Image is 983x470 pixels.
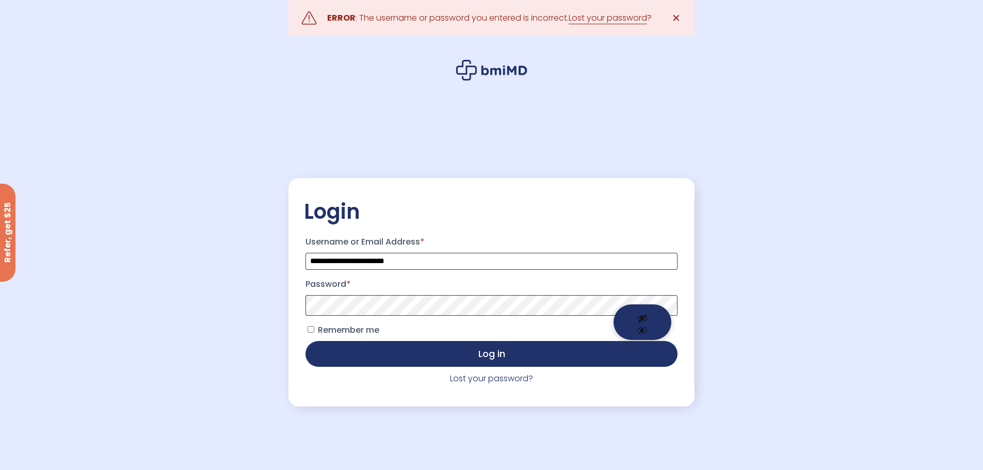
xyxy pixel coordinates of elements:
a: Lost your password? [450,372,533,384]
a: ✕ [666,8,687,28]
button: Log in [305,341,677,367]
label: Password [305,276,677,293]
span: Remember me [318,324,379,336]
label: Username or Email Address [305,234,677,250]
input: Remember me [308,326,314,333]
div: : The username or password you entered is incorrect. ? [327,11,652,25]
button: Show password [614,304,671,340]
span: ✕ [672,11,681,25]
strong: ERROR [327,12,356,24]
h2: Login [304,199,679,224]
a: Lost your password [569,12,647,24]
